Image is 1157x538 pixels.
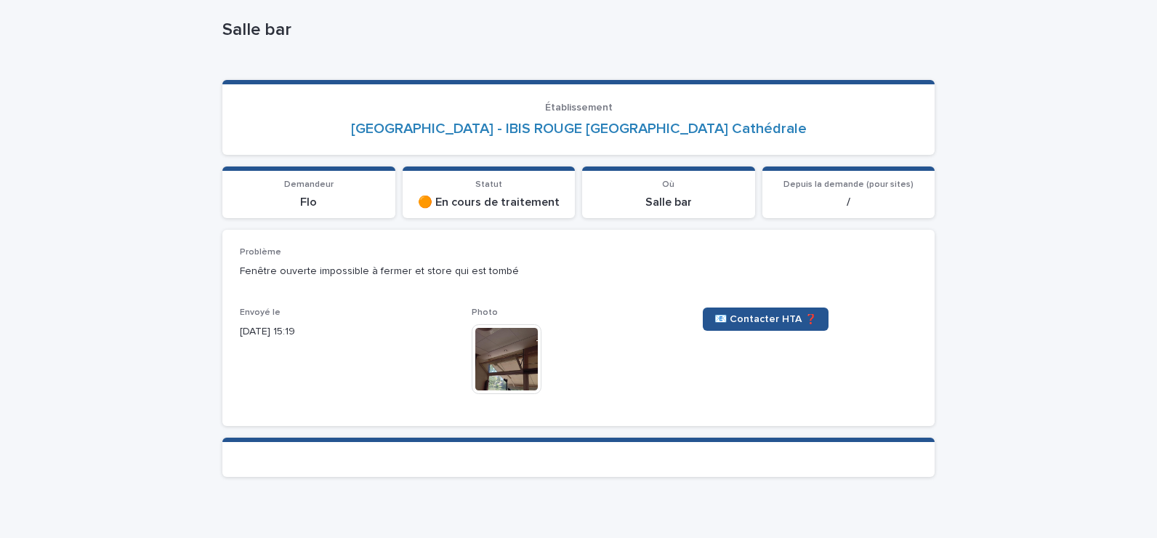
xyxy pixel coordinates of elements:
span: Problème [240,248,281,257]
p: Salle bar [591,196,746,209]
span: Établissement [545,103,613,113]
p: 🟠 En cours de traitement [411,196,567,209]
span: Où [662,180,674,189]
p: / [771,196,927,209]
span: Envoyé le [240,308,281,317]
font: [GEOGRAPHIC_DATA] - IBIS ROUGE [GEOGRAPHIC_DATA] Cathédrale [351,121,807,136]
a: 📧 Contacter HTA ❓ [703,308,829,331]
span: 📧 Contacter HTA ❓ [714,314,817,324]
a: [GEOGRAPHIC_DATA] - IBIS ROUGE [GEOGRAPHIC_DATA] Cathédrale [351,120,807,137]
span: Statut [475,180,502,189]
span: Depuis la demande (pour sites) [783,180,914,189]
span: Demandeur [284,180,334,189]
span: Photo [472,308,498,317]
p: Fenêtre ouverte impossible à fermer et store qui est tombé [240,264,917,279]
p: [DATE] 15:19 [240,324,454,340]
p: Flo [231,196,387,209]
p: Salle bar [222,20,929,41]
